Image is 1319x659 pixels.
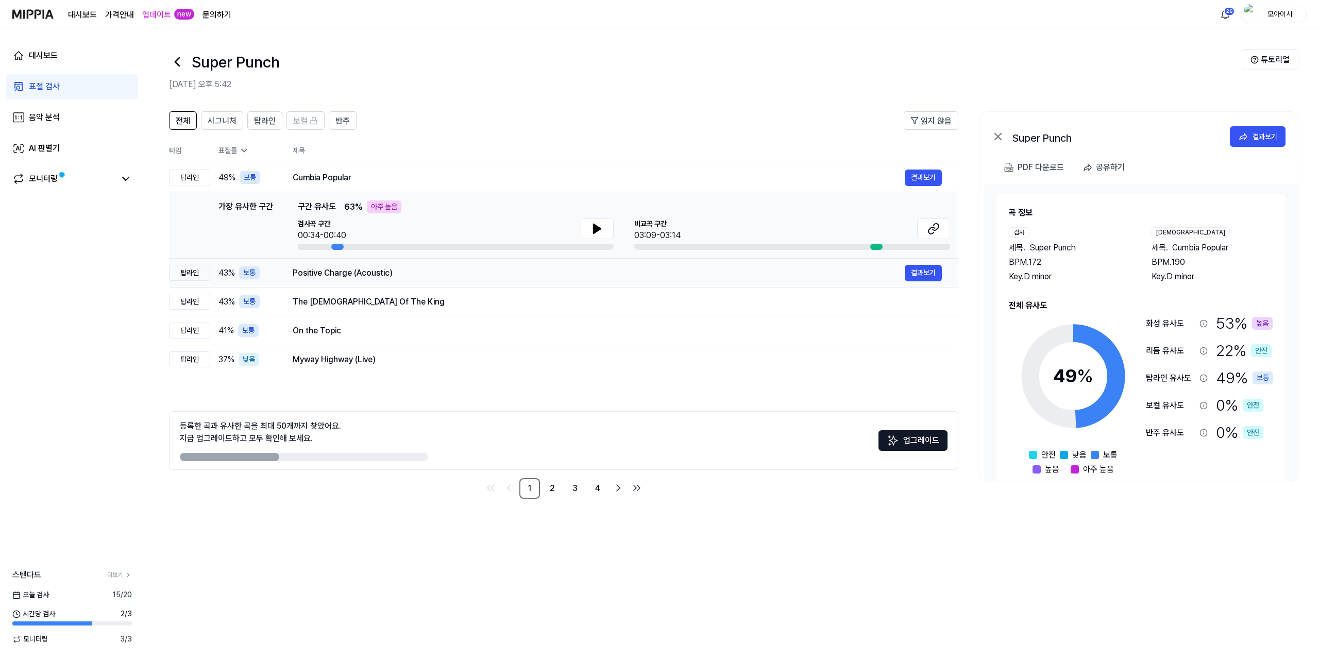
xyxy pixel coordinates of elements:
[1152,242,1168,254] span: 제목 .
[1146,427,1195,439] div: 반주 유사도
[1230,126,1286,147] button: 결과보기
[1152,227,1230,238] div: [DEMOGRAPHIC_DATA]
[629,480,645,496] a: Go to last page
[905,170,942,186] button: 결과보기
[247,111,282,130] button: 탑라인
[1009,271,1131,283] div: Key. D minor
[180,420,341,445] div: 등록한 곡과 유사한 곡을 최대 50개까지 찾았어요. 지금 업그레이드하고 모두 확인해 보세요.
[238,324,259,337] div: 보통
[634,218,681,229] span: 비교곡 구간
[1217,6,1233,23] button: 알림26
[107,570,132,580] a: 더보기
[1252,317,1273,330] div: 높음
[218,172,235,184] span: 49 %
[482,480,499,496] a: Go to first page
[1009,227,1029,238] div: 검사
[202,9,231,21] a: 문의하기
[169,78,1242,91] h2: [DATE] 오후 5:42
[286,111,325,130] button: 보컬
[105,9,134,21] button: 가격안내
[1243,399,1263,412] div: 안전
[169,111,197,130] button: 전체
[1077,365,1093,387] span: %
[1053,362,1093,390] div: 49
[1041,449,1056,461] span: 안전
[218,296,235,308] span: 43 %
[218,325,234,337] span: 41 %
[176,115,190,127] span: 전체
[1253,131,1277,142] div: 결과보기
[208,115,236,127] span: 시그니처
[29,111,60,124] div: 음악 분석
[1146,345,1195,357] div: 리듬 유사도
[192,50,280,74] h1: Super Punch
[218,353,234,366] span: 37 %
[878,430,948,451] button: 업그레이드
[542,478,563,499] a: 2
[142,9,171,21] a: 업데이트
[120,634,132,645] span: 3 / 3
[169,138,210,163] th: 타입
[984,184,1298,481] a: 곡 정보검사제목.Super PunchBPM.172Key.D minor[DEMOGRAPHIC_DATA]제목.Cumbia PopularBPM.190Key.D minor전체 유사도...
[112,589,132,600] span: 15 / 20
[293,172,905,184] div: Cumbia Popular
[1009,299,1273,312] h2: 전체 유사도
[565,478,585,499] a: 3
[335,115,350,127] span: 반주
[239,353,259,366] div: 낮음
[169,294,210,310] div: 탑라인
[519,478,540,499] a: 1
[344,201,363,213] span: 63 %
[1243,426,1263,439] div: 안전
[1241,6,1307,23] button: profile모아이시
[367,200,401,213] div: 아주 높음
[298,229,346,242] div: 00:34-00:40
[634,229,681,242] div: 03:09-03:14
[1242,49,1298,70] button: 튜토리얼
[878,439,948,449] a: Sparkles업그레이드
[610,480,627,496] a: Go to next page
[239,266,260,279] div: 보통
[1216,366,1273,390] div: 49 %
[1009,256,1131,268] div: BPM. 172
[1018,161,1064,174] div: PDF 다운로드
[1004,163,1013,172] img: PDF Download
[68,9,97,21] a: 대시보드
[293,115,308,127] span: 보컬
[29,142,60,155] div: AI 판별기
[29,173,58,185] div: 모니터링
[121,609,132,619] span: 2 / 3
[239,295,260,308] div: 보통
[1045,463,1059,476] span: 높음
[1216,312,1273,335] div: 53 %
[12,589,49,600] span: 오늘 검사
[169,478,958,499] nav: pagination
[29,49,58,62] div: 대시보드
[921,115,952,127] span: 읽지 않음
[293,296,942,308] div: The [DEMOGRAPHIC_DATA] Of The King
[1260,8,1300,20] div: 모아이시
[1253,371,1273,384] div: 보통
[587,478,608,499] a: 4
[29,80,60,93] div: 표절 검사
[6,43,138,68] a: 대시보드
[1096,161,1125,174] div: 공유하기
[218,200,273,250] div: 가장 유사한 구간
[293,353,942,366] div: Myway Highway (Live)
[201,111,243,130] button: 시그니처
[905,265,942,281] button: 결과보기
[1250,56,1259,64] img: Help
[1012,130,1219,143] div: Super Punch
[1009,207,1273,219] h2: 곡 정보
[1216,421,1263,444] div: 0 %
[1152,256,1274,268] div: BPM. 190
[169,170,210,185] div: 탑라인
[218,267,235,279] span: 43 %
[1029,242,1076,254] span: Super Punch
[1078,157,1133,178] button: 공유하기
[174,9,194,20] div: new
[1219,8,1231,21] img: 알림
